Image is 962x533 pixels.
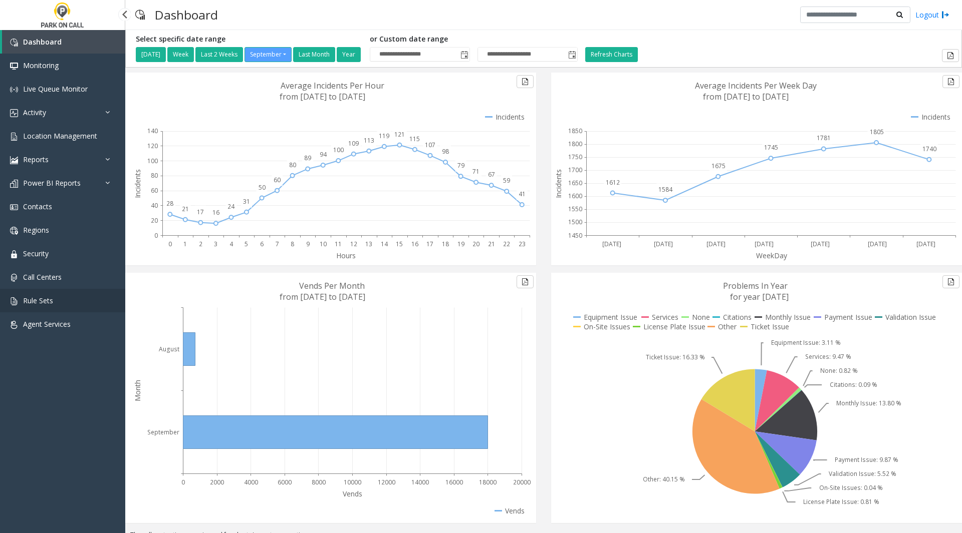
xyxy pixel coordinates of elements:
[568,192,582,200] text: 1600
[260,240,264,248] text: 6
[23,319,71,329] span: Agent Services
[942,49,959,62] button: Export to pdf
[942,275,959,288] button: Export to pdf
[23,178,81,188] span: Power BI Reports
[135,3,145,27] img: pageIcon
[154,231,158,240] text: 0
[870,128,884,136] text: 1805
[730,291,789,302] text: for year [DATE]
[259,183,266,192] text: 50
[133,169,142,198] text: Incidents
[488,240,495,248] text: 21
[147,157,158,165] text: 100
[695,80,817,91] text: Average Incidents Per Week Day
[711,162,726,170] text: 1675
[517,275,534,288] button: Export to pdf
[229,240,233,248] text: 4
[23,131,97,141] span: Location Management
[457,240,464,248] text: 19
[337,47,361,62] button: Year
[182,205,189,213] text: 21
[803,497,879,506] text: License Plate Issue: 0.81 %
[365,240,372,248] text: 13
[10,203,18,211] img: 'icon'
[442,240,449,248] text: 18
[244,478,258,486] text: 4000
[136,35,362,44] h5: Select specific date range
[10,62,18,70] img: 'icon'
[445,478,463,486] text: 16000
[568,218,582,226] text: 1500
[811,240,830,248] text: [DATE]
[343,489,362,498] text: Vends
[212,208,219,217] text: 16
[568,205,582,213] text: 1550
[568,166,582,174] text: 1700
[942,75,959,88] button: Export to pdf
[941,10,949,20] img: logout
[320,240,327,248] text: 10
[458,48,469,62] span: Toggle popup
[771,338,841,347] text: Equipment Issue: 3.11 %
[10,86,18,94] img: 'icon'
[281,80,384,91] text: Average Incidents Per Hour
[517,75,534,88] button: Export to pdf
[10,180,18,188] img: 'icon'
[23,37,62,47] span: Dashboard
[394,130,405,139] text: 121
[706,240,726,248] text: [DATE]
[457,161,464,170] text: 79
[519,190,526,198] text: 41
[472,167,479,176] text: 71
[409,135,420,143] text: 115
[646,353,705,361] text: Ticket Issue: 16.33 %
[411,240,418,248] text: 16
[723,280,788,291] text: Problems In Year
[197,208,204,216] text: 17
[210,478,224,486] text: 2000
[166,199,173,208] text: 28
[159,345,179,353] text: August
[199,240,202,248] text: 2
[336,251,356,260] text: Hours
[280,291,365,302] text: from [DATE] to [DATE]
[348,139,359,148] text: 109
[291,240,294,248] text: 8
[703,91,789,102] text: from [DATE] to [DATE]
[915,10,949,20] a: Logout
[488,170,495,179] text: 67
[274,176,281,184] text: 60
[150,3,223,27] h3: Dashboard
[820,366,858,375] text: None: 0.82 %
[293,47,335,62] button: Last Month
[23,296,53,305] span: Rule Sets
[147,127,158,135] text: 140
[411,478,429,486] text: 14000
[289,161,296,169] text: 80
[147,142,158,150] text: 120
[829,469,896,478] text: Validation Issue: 5.52 %
[764,143,778,152] text: 1745
[243,197,250,206] text: 31
[654,240,673,248] text: [DATE]
[350,240,357,248] text: 12
[23,155,49,164] span: Reports
[756,251,788,260] text: WeekDay
[513,478,531,486] text: 20000
[276,240,279,248] text: 7
[817,134,831,142] text: 1781
[136,47,166,62] button: [DATE]
[23,84,88,94] span: Live Queue Monitor
[585,47,638,62] button: Refresh Charts
[320,150,327,159] text: 94
[2,30,125,54] a: Dashboard
[151,171,158,180] text: 80
[333,146,344,154] text: 100
[280,91,365,102] text: from [DATE] to [DATE]
[151,186,158,195] text: 60
[306,240,310,248] text: 9
[503,176,510,185] text: 59
[426,240,433,248] text: 17
[868,240,887,248] text: [DATE]
[643,475,685,483] text: Other: 40.15 %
